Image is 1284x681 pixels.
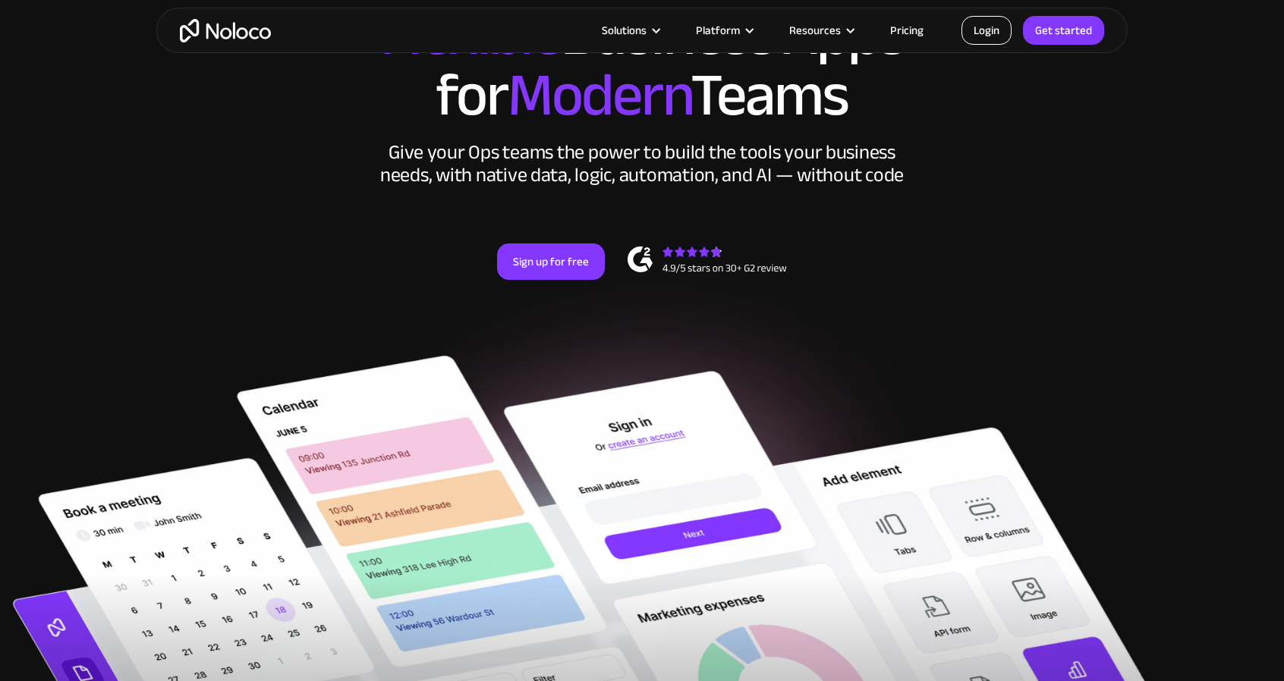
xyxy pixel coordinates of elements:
a: Get started [1023,16,1104,45]
div: Platform [677,20,770,40]
h2: Business Apps for Teams [172,5,1112,126]
a: Login [961,16,1012,45]
div: Resources [770,20,871,40]
span: Modern [508,39,691,152]
a: home [180,19,271,42]
a: Pricing [871,20,943,40]
div: Resources [789,20,841,40]
div: Give your Ops teams the power to build the tools your business needs, with native data, logic, au... [376,141,908,187]
a: Sign up for free [497,243,605,280]
div: Solutions [583,20,677,40]
div: Platform [696,20,740,40]
div: Solutions [602,20,647,40]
